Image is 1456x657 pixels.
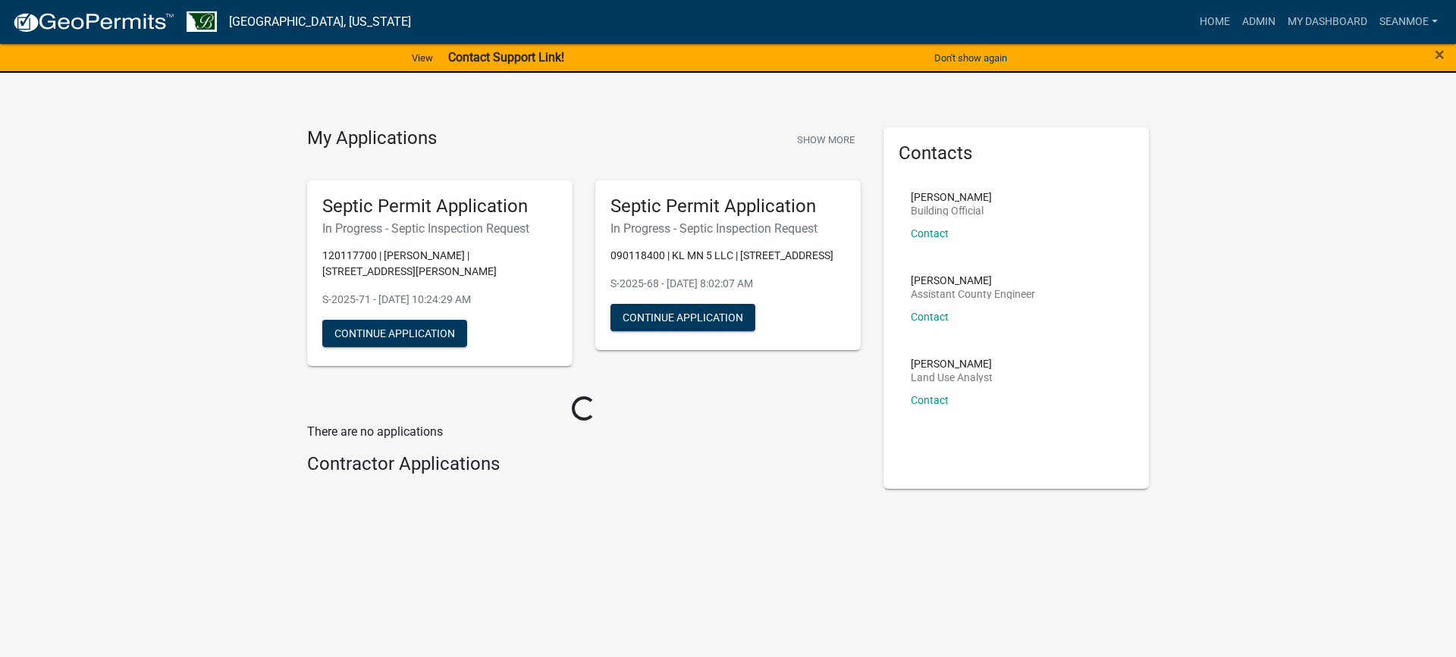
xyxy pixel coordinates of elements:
p: There are no applications [307,423,861,441]
a: Contact [911,311,949,323]
a: My Dashboard [1282,8,1373,36]
img: Benton County, Minnesota [187,11,217,32]
button: Don't show again [928,45,1013,70]
h4: My Applications [307,127,437,150]
a: Contact [911,394,949,406]
a: [GEOGRAPHIC_DATA], [US_STATE] [229,9,411,35]
a: Admin [1236,8,1282,36]
h6: In Progress - Septic Inspection Request [322,221,557,236]
h5: Septic Permit Application [610,196,846,217]
h5: Contacts [899,142,1134,164]
button: Show More [791,127,861,152]
h5: Septic Permit Application [322,196,557,217]
button: Continue Application [610,304,755,331]
a: View [406,45,439,70]
strong: Contact Support Link! [448,50,564,64]
h6: In Progress - Septic Inspection Request [610,221,846,236]
a: Home [1194,8,1236,36]
h4: Contractor Applications [307,453,861,475]
button: Continue Application [322,320,467,347]
p: Building Official [911,205,992,216]
button: Close [1435,45,1445,64]
span: × [1435,44,1445,65]
p: [PERSON_NAME] [911,358,993,369]
p: 120117700 | [PERSON_NAME] | [STREET_ADDRESS][PERSON_NAME] [322,248,557,280]
p: S-2025-71 - [DATE] 10:24:29 AM [322,292,557,308]
a: SeanMoe [1373,8,1444,36]
p: 090118400 | KL MN 5 LLC | [STREET_ADDRESS] [610,248,846,264]
wm-workflow-list-section: Contractor Applications [307,453,861,481]
p: S-2025-68 - [DATE] 8:02:07 AM [610,276,846,292]
p: Land Use Analyst [911,372,993,383]
p: [PERSON_NAME] [911,192,992,202]
p: [PERSON_NAME] [911,275,1035,286]
p: Assistant County Engineer [911,289,1035,299]
a: Contact [911,227,949,239]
